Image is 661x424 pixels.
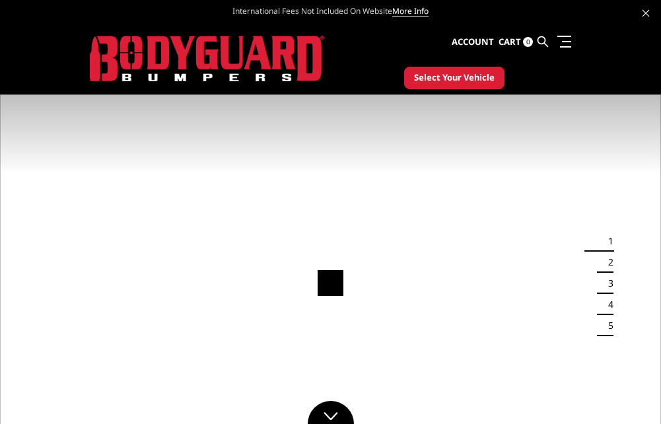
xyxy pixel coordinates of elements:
[404,67,504,89] button: Select Your Vehicle
[600,273,613,294] button: 3 of 5
[414,71,495,85] span: Select Your Vehicle
[499,24,533,60] a: Cart 0
[499,36,521,48] span: Cart
[90,36,324,82] img: BODYGUARD BUMPERS
[600,252,613,273] button: 2 of 5
[392,5,429,17] a: More Info
[523,37,533,47] span: 0
[452,24,494,60] a: Account
[452,36,494,48] span: Account
[600,315,613,336] button: 5 of 5
[308,401,354,424] a: Click to Down
[600,294,613,315] button: 4 of 5
[600,230,613,252] button: 1 of 5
